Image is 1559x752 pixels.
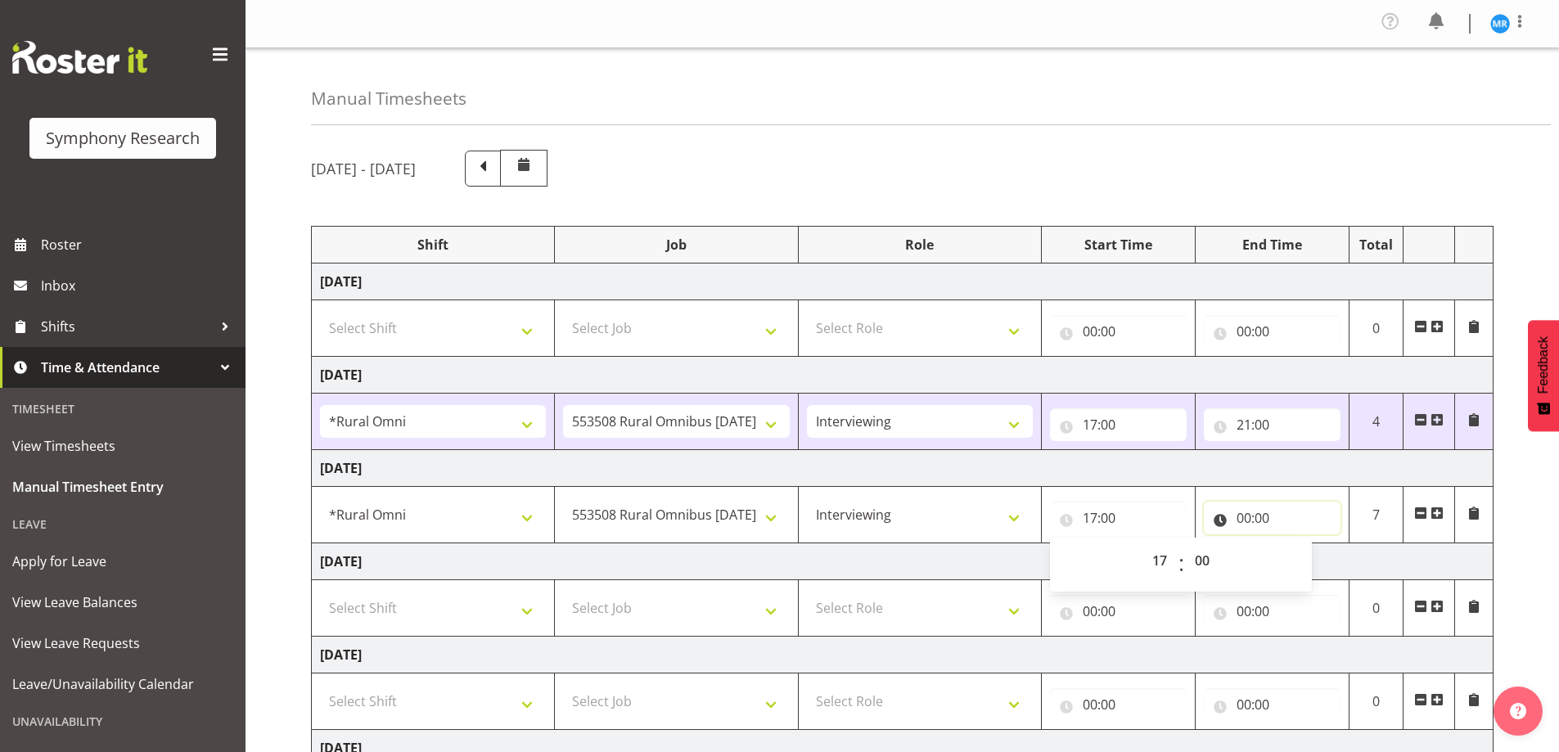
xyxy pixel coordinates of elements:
[1050,595,1187,628] input: Click to select...
[1349,300,1404,357] td: 0
[1050,235,1187,254] div: Start Time
[41,232,237,257] span: Roster
[1349,394,1404,450] td: 4
[1050,688,1187,721] input: Click to select...
[12,672,233,696] span: Leave/Unavailability Calendar
[4,426,241,466] a: View Timesheets
[41,314,213,339] span: Shifts
[4,664,241,705] a: Leave/Unavailability Calendar
[312,450,1494,487] td: [DATE]
[1349,580,1404,637] td: 0
[1204,315,1340,348] input: Click to select...
[807,235,1033,254] div: Role
[320,235,546,254] div: Shift
[41,355,213,380] span: Time & Attendance
[312,637,1494,673] td: [DATE]
[4,623,241,664] a: View Leave Requests
[1050,502,1187,534] input: Click to select...
[1204,688,1340,721] input: Click to select...
[1178,544,1184,585] span: :
[1204,408,1340,441] input: Click to select...
[1528,320,1559,431] button: Feedback - Show survey
[1349,487,1404,543] td: 7
[312,263,1494,300] td: [DATE]
[1349,673,1404,730] td: 0
[1536,336,1551,394] span: Feedback
[4,392,241,426] div: Timesheet
[12,631,233,655] span: View Leave Requests
[312,357,1494,394] td: [DATE]
[1204,502,1340,534] input: Click to select...
[12,549,233,574] span: Apply for Leave
[1510,703,1526,719] img: help-xxl-2.png
[4,541,241,582] a: Apply for Leave
[12,590,233,615] span: View Leave Balances
[563,235,789,254] div: Job
[1050,315,1187,348] input: Click to select...
[1204,235,1340,254] div: End Time
[1490,14,1510,34] img: michael-robinson11856.jpg
[311,89,466,108] h4: Manual Timesheets
[4,507,241,541] div: Leave
[4,705,241,738] div: Unavailability
[1358,235,1395,254] div: Total
[4,466,241,507] a: Manual Timesheet Entry
[311,160,416,178] h5: [DATE] - [DATE]
[12,41,147,74] img: Rosterit website logo
[1204,595,1340,628] input: Click to select...
[12,475,233,499] span: Manual Timesheet Entry
[1050,408,1187,441] input: Click to select...
[46,126,200,151] div: Symphony Research
[41,273,237,298] span: Inbox
[12,434,233,458] span: View Timesheets
[312,543,1494,580] td: [DATE]
[4,582,241,623] a: View Leave Balances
